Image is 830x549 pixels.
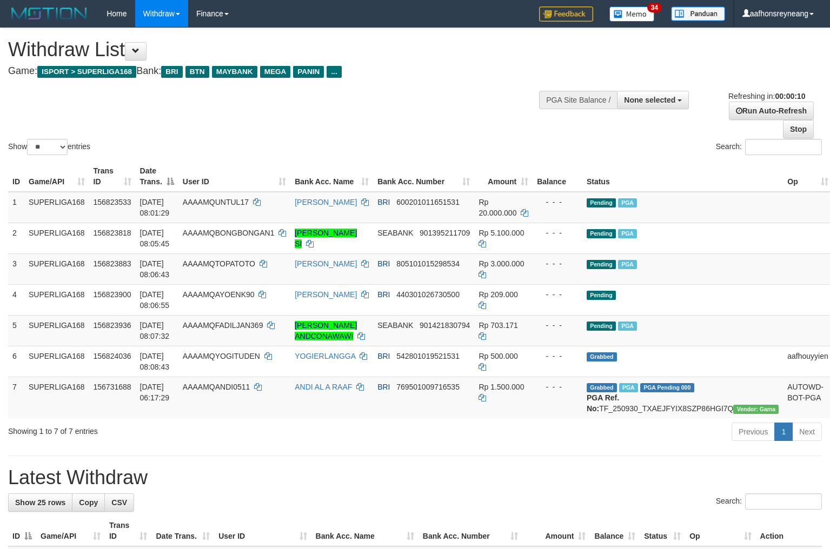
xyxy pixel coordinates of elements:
[539,6,593,22] img: Feedback.jpg
[140,383,170,402] span: [DATE] 06:17:29
[295,259,357,268] a: [PERSON_NAME]
[377,321,413,330] span: SEABANK
[537,258,578,269] div: - - -
[539,91,617,109] div: PGA Site Balance /
[27,139,68,155] select: Showentries
[479,259,524,268] span: Rp 3.000.000
[327,66,341,78] span: ...
[140,229,170,248] span: [DATE] 08:05:45
[587,352,617,361] span: Grabbed
[396,290,460,299] span: Copy 440301026730500 to clipboard
[24,161,89,192] th: Game/API: activate to sort column ascending
[136,161,178,192] th: Date Trans.: activate to sort column descending
[183,290,255,299] span: AAAAMQAYOENK90
[533,161,582,192] th: Balance
[94,321,131,330] span: 156823936
[420,321,470,330] span: Copy 901421830794 to clipboard
[24,284,89,315] td: SUPERLIGA168
[161,66,182,78] span: BRI
[729,102,814,120] a: Run Auto-Refresh
[183,321,263,330] span: AAAAMQFADILJAN369
[733,405,779,414] span: Vendor URL: https://trx31.1velocity.biz
[775,92,805,101] strong: 00:00:10
[587,393,619,413] b: PGA Ref. No:
[8,39,542,61] h1: Withdraw List
[295,229,357,248] a: [PERSON_NAME] SI
[212,66,257,78] span: MAYBANK
[24,223,89,253] td: SUPERLIGA168
[295,290,357,299] a: [PERSON_NAME]
[587,229,616,238] span: Pending
[587,291,616,300] span: Pending
[671,6,725,21] img: panduan.png
[140,321,170,340] span: [DATE] 08:07:32
[104,493,134,512] a: CSV
[537,381,578,392] div: - - -
[140,198,170,217] span: [DATE] 08:01:29
[8,493,72,512] a: Show 25 rows
[479,352,517,360] span: Rp 500.000
[8,66,542,77] h4: Game: Bank:
[8,139,90,155] label: Show entries
[8,346,24,377] td: 6
[105,515,152,546] th: Trans ID: activate to sort column ascending
[716,139,822,155] label: Search:
[618,260,637,269] span: Marked by aafromsomean
[140,352,170,371] span: [DATE] 08:08:43
[24,346,89,377] td: SUPERLIGA168
[640,515,685,546] th: Status: activate to sort column ascending
[587,322,616,331] span: Pending
[640,383,694,392] span: PGA Pending
[111,498,127,507] span: CSV
[37,66,136,78] span: ISPORT > SUPERLIGA168
[377,229,413,237] span: SEABANK
[420,229,470,237] span: Copy 901395211709 to clipboard
[183,383,250,391] span: AAAAMQANDI0511
[214,515,311,546] th: User ID: activate to sort column ascending
[94,229,131,237] span: 156823818
[479,198,516,217] span: Rp 20.000.000
[479,321,517,330] span: Rp 703.171
[609,6,655,22] img: Button%20Memo.svg
[792,423,822,441] a: Next
[94,352,131,360] span: 156824036
[24,315,89,346] td: SUPERLIGA168
[377,259,390,268] span: BRI
[474,161,533,192] th: Amount: activate to sort column ascending
[618,229,637,238] span: Marked by aafromsomean
[311,515,419,546] th: Bank Acc. Name: activate to sort column ascending
[419,515,522,546] th: Bank Acc. Number: activate to sort column ascending
[36,515,105,546] th: Game/API: activate to sort column ascending
[582,377,783,418] td: TF_250930_TXAEJFYIX8SZP86HGI7Q
[537,351,578,361] div: - - -
[89,161,136,192] th: Trans ID: activate to sort column ascending
[587,260,616,269] span: Pending
[295,198,357,206] a: [PERSON_NAME]
[183,229,275,237] span: AAAAMQBONGBONGAN1
[8,467,822,488] h1: Latest Withdraw
[783,120,814,138] a: Stop
[396,259,460,268] span: Copy 805101015298534 to clipboard
[745,139,822,155] input: Search:
[716,493,822,510] label: Search:
[582,161,783,192] th: Status
[479,383,524,391] span: Rp 1.500.000
[8,5,90,22] img: MOTION_logo.png
[537,289,578,300] div: - - -
[479,229,524,237] span: Rp 5.100.000
[79,498,98,507] span: Copy
[151,515,214,546] th: Date Trans.: activate to sort column ascending
[618,198,637,207] span: Marked by aafromsomean
[774,423,793,441] a: 1
[587,383,617,392] span: Grabbed
[24,253,89,284] td: SUPERLIGA168
[178,161,290,192] th: User ID: activate to sort column ascending
[8,515,36,546] th: ID: activate to sort column descending
[8,223,24,253] td: 2
[94,259,131,268] span: 156823883
[183,198,249,206] span: AAAAMQUNTUL17
[8,421,338,437] div: Showing 1 to 7 of 7 entries
[72,493,105,512] a: Copy
[8,377,24,418] td: 7
[8,253,24,284] td: 3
